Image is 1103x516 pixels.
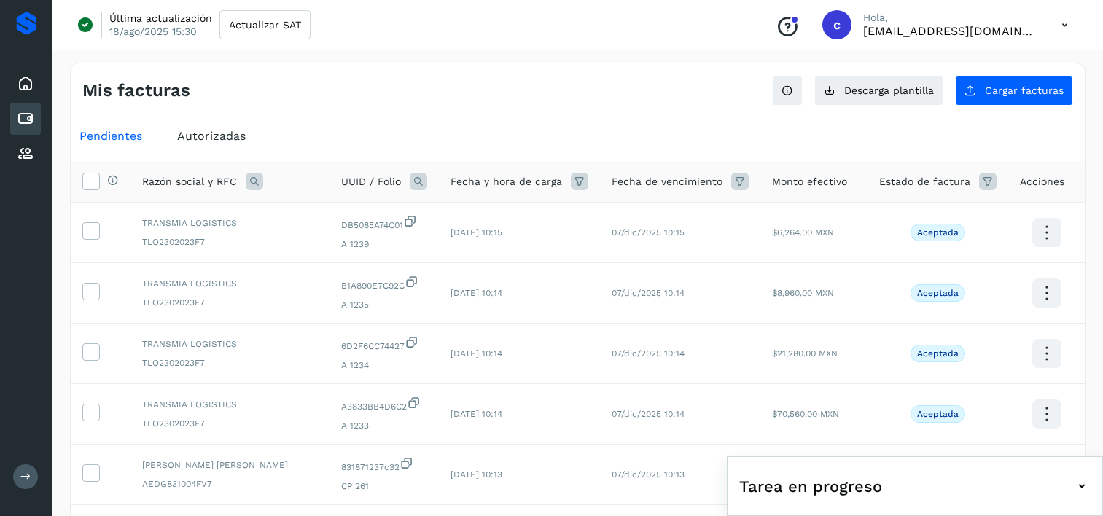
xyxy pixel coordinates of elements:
[142,235,318,249] span: TLO2302023F7
[772,227,834,238] span: $6,264.00 MXN
[772,174,847,189] span: Monto efectivo
[612,348,685,359] span: 07/dic/2025 10:14
[739,469,1091,504] div: Tarea en progreso
[917,288,959,298] p: Aceptada
[772,409,839,419] span: $70,560.00 MXN
[739,474,882,499] span: Tarea en progreso
[917,409,959,419] p: Aceptada
[142,398,318,411] span: TRANSMIA LOGISTICS
[879,174,970,189] span: Estado de factura
[985,85,1064,95] span: Cargar facturas
[917,348,959,359] p: Aceptada
[341,335,427,353] span: 6D2F6CC74427
[142,174,237,189] span: Razón social y RFC
[451,288,502,298] span: [DATE] 10:14
[612,469,685,480] span: 07/dic/2025 10:13
[229,20,301,30] span: Actualizar SAT
[844,85,934,95] span: Descarga plantilla
[109,12,212,25] p: Última actualización
[451,409,502,419] span: [DATE] 10:14
[863,24,1038,38] p: cxp@53cargo.com
[341,480,427,493] span: CP 261
[341,359,427,372] span: A 1234
[451,174,562,189] span: Fecha y hora de carga
[10,138,41,170] div: Proveedores
[177,129,246,143] span: Autorizadas
[109,25,197,38] p: 18/ago/2025 15:30
[341,275,427,292] span: B1A890E7C92C
[79,129,142,143] span: Pendientes
[612,174,722,189] span: Fecha de vencimiento
[341,419,427,432] span: A 1233
[772,288,834,298] span: $8,960.00 MXN
[10,103,41,135] div: Cuentas por pagar
[142,216,318,230] span: TRANSMIA LOGISTICS
[612,409,685,419] span: 07/dic/2025 10:14
[10,68,41,100] div: Inicio
[955,75,1073,106] button: Cargar facturas
[142,296,318,309] span: TLO2302023F7
[451,348,502,359] span: [DATE] 10:14
[1020,174,1064,189] span: Acciones
[341,396,427,413] span: A3833BB4D6C2
[451,227,502,238] span: [DATE] 10:15
[341,214,427,232] span: DB5085A74C01
[917,227,959,238] p: Aceptada
[142,337,318,351] span: TRANSMIA LOGISTICS
[142,477,318,490] span: AEDG831004FV7
[142,458,318,472] span: [PERSON_NAME] [PERSON_NAME]
[814,75,943,106] button: Descarga plantilla
[341,456,427,474] span: 831871237c32
[219,10,311,39] button: Actualizar SAT
[612,288,685,298] span: 07/dic/2025 10:14
[142,417,318,430] span: TLO2302023F7
[82,80,190,101] h4: Mis facturas
[142,356,318,370] span: TLO2302023F7
[451,469,502,480] span: [DATE] 10:13
[341,174,401,189] span: UUID / Folio
[341,298,427,311] span: A 1235
[341,238,427,251] span: A 1239
[863,12,1038,24] p: Hola,
[772,348,838,359] span: $21,280.00 MXN
[142,277,318,290] span: TRANSMIA LOGISTICS
[612,227,685,238] span: 07/dic/2025 10:15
